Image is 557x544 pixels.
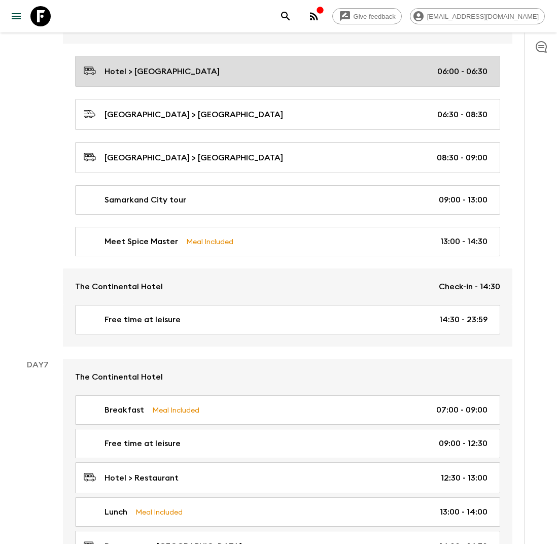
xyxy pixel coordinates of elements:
[105,152,283,164] p: [GEOGRAPHIC_DATA] > [GEOGRAPHIC_DATA]
[105,314,181,326] p: Free time at leisure
[186,236,233,247] p: Meal Included
[105,472,179,484] p: Hotel > Restaurant
[105,437,181,450] p: Free time at leisure
[332,8,402,24] a: Give feedback
[75,142,500,173] a: [GEOGRAPHIC_DATA] > [GEOGRAPHIC_DATA]08:30 - 09:00
[105,404,144,416] p: Breakfast
[75,395,500,425] a: BreakfastMeal Included07:00 - 09:00
[105,194,186,206] p: Samarkand City tour
[75,305,500,334] a: Free time at leisure14:30 - 23:59
[152,404,199,416] p: Meal Included
[75,281,163,293] p: The Continental Hotel
[436,404,488,416] p: 07:00 - 09:00
[437,65,488,78] p: 06:00 - 06:30
[75,497,500,527] a: LunchMeal Included13:00 - 14:00
[105,506,127,518] p: Lunch
[63,359,512,395] a: The Continental Hotel
[422,13,544,20] span: [EMAIL_ADDRESS][DOMAIN_NAME]
[410,8,545,24] div: [EMAIL_ADDRESS][DOMAIN_NAME]
[75,227,500,256] a: Meet Spice MasterMeal Included13:00 - 14:30
[75,56,500,87] a: Hotel > [GEOGRAPHIC_DATA]06:00 - 06:30
[75,371,163,383] p: The Continental Hotel
[439,437,488,450] p: 09:00 - 12:30
[105,235,178,248] p: Meet Spice Master
[437,152,488,164] p: 08:30 - 09:00
[75,462,500,493] a: Hotel > Restaurant12:30 - 13:00
[75,99,500,130] a: [GEOGRAPHIC_DATA] > [GEOGRAPHIC_DATA]06:30 - 08:30
[63,268,512,305] a: The Continental HotelCheck-in - 14:30
[440,506,488,518] p: 13:00 - 14:00
[437,109,488,121] p: 06:30 - 08:30
[75,185,500,215] a: Samarkand City tour09:00 - 13:00
[105,109,283,121] p: [GEOGRAPHIC_DATA] > [GEOGRAPHIC_DATA]
[275,6,296,26] button: search adventures
[439,281,500,293] p: Check-in - 14:30
[348,13,401,20] span: Give feedback
[439,194,488,206] p: 09:00 - 13:00
[439,314,488,326] p: 14:30 - 23:59
[75,429,500,458] a: Free time at leisure09:00 - 12:30
[6,6,26,26] button: menu
[135,506,183,518] p: Meal Included
[105,65,220,78] p: Hotel > [GEOGRAPHIC_DATA]
[441,472,488,484] p: 12:30 - 13:00
[440,235,488,248] p: 13:00 - 14:30
[12,359,63,371] p: Day 7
